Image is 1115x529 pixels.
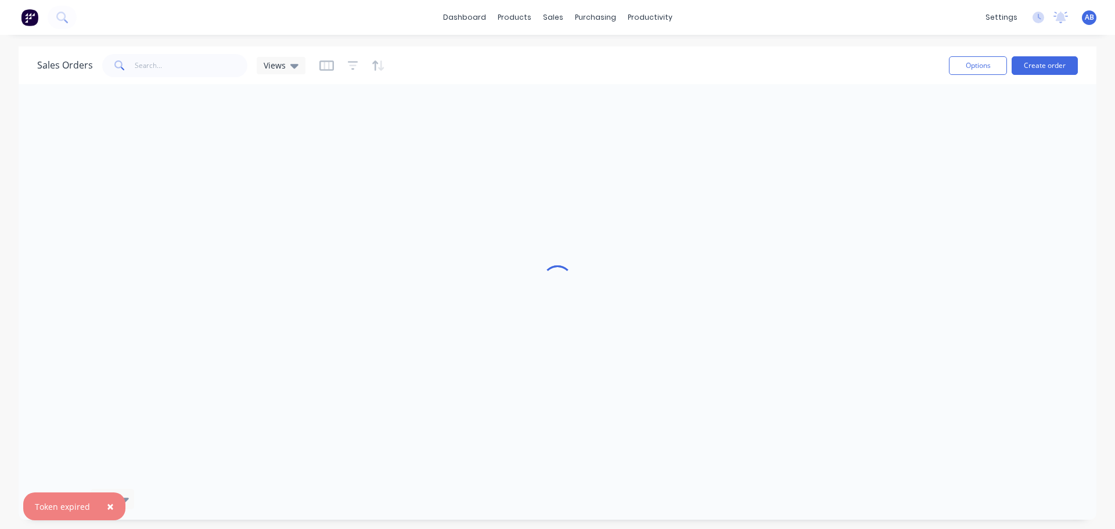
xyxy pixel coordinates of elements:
[537,9,569,26] div: sales
[492,9,537,26] div: products
[37,60,93,71] h1: Sales Orders
[135,54,248,77] input: Search...
[622,9,678,26] div: productivity
[35,501,90,513] div: Token expired
[21,9,38,26] img: Factory
[1012,56,1078,75] button: Create order
[437,9,492,26] a: dashboard
[1085,12,1094,23] span: AB
[980,9,1023,26] div: settings
[949,56,1007,75] button: Options
[569,9,622,26] div: purchasing
[95,492,125,520] button: Close
[264,59,286,71] span: Views
[107,498,114,514] span: ×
